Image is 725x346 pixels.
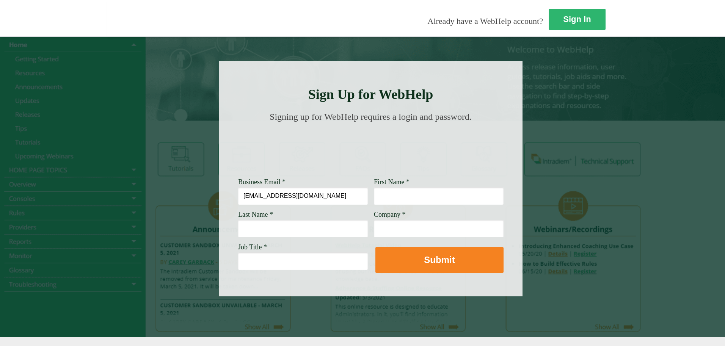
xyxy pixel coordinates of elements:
[374,211,406,218] span: Company *
[238,211,273,218] span: Last Name *
[243,130,499,168] img: Need Credentials? Sign up below. Have Credentials? Use the sign-in button.
[424,255,455,265] strong: Submit
[374,178,410,186] span: First Name *
[549,9,606,30] a: Sign In
[375,247,504,273] button: Submit
[238,178,286,186] span: Business Email *
[308,87,433,102] strong: Sign Up for WebHelp
[270,112,472,122] span: Signing up for WebHelp requires a login and password.
[428,16,543,26] span: Already have a WebHelp account?
[563,14,591,24] strong: Sign In
[238,243,267,251] span: Job Title *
